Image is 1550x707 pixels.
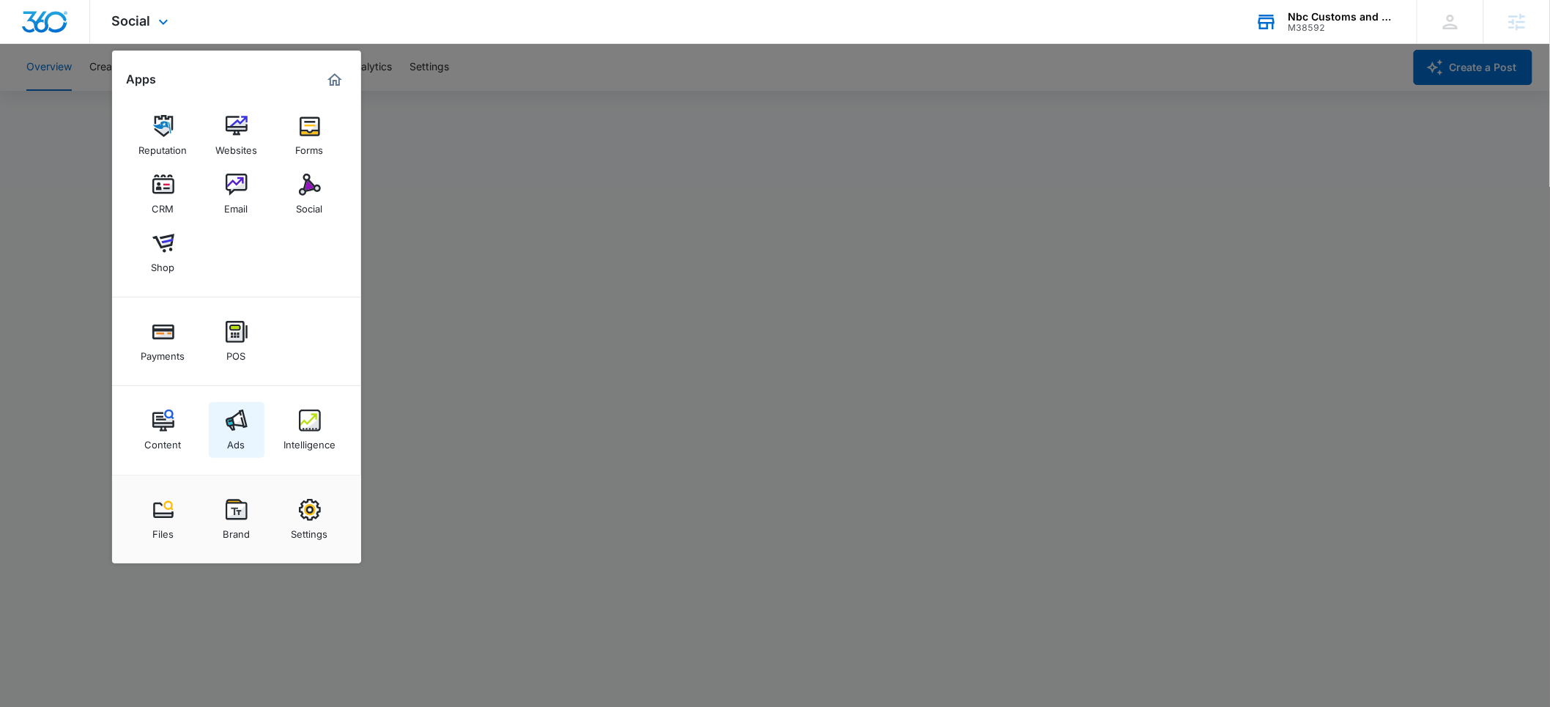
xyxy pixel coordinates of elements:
[136,108,191,163] a: Reputation
[136,492,191,547] a: Files
[209,492,264,547] a: Brand
[145,432,182,451] div: Content
[225,196,248,215] div: Email
[136,166,191,222] a: CRM
[136,225,191,281] a: Shop
[282,402,338,458] a: Intelligence
[1288,11,1395,23] div: account name
[227,343,246,362] div: POS
[209,314,264,369] a: POS
[282,166,338,222] a: Social
[297,196,323,215] div: Social
[209,402,264,458] a: Ads
[209,108,264,163] a: Websites
[139,137,188,156] div: Reputation
[296,137,324,156] div: Forms
[141,343,185,362] div: Payments
[152,254,175,273] div: Shop
[136,314,191,369] a: Payments
[152,521,174,540] div: Files
[215,137,257,156] div: Websites
[209,166,264,222] a: Email
[283,432,335,451] div: Intelligence
[152,196,174,215] div: CRM
[323,68,346,92] a: Marketing 360® Dashboard
[1288,23,1395,33] div: account id
[292,521,328,540] div: Settings
[282,108,338,163] a: Forms
[228,432,245,451] div: Ads
[282,492,338,547] a: Settings
[223,521,250,540] div: Brand
[112,13,151,29] span: Social
[127,73,157,86] h2: Apps
[136,402,191,458] a: Content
